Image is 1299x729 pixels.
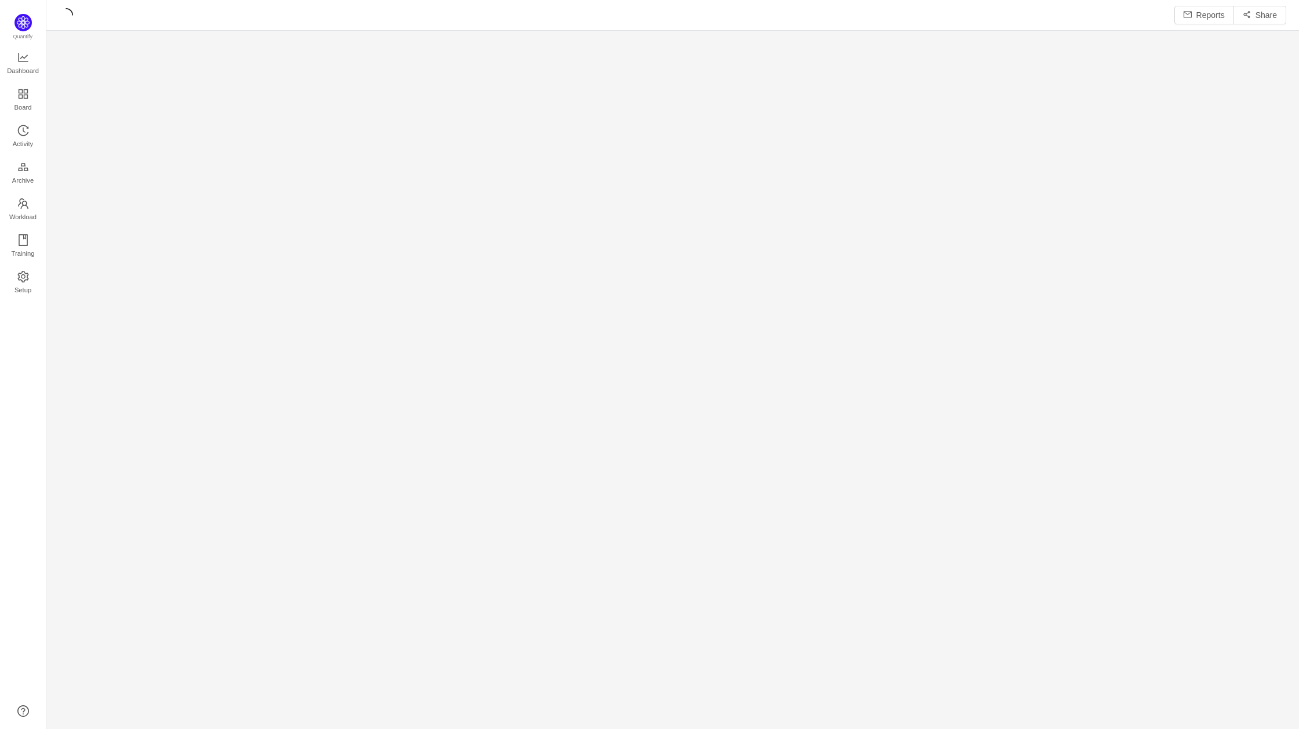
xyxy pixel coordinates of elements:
[59,8,73,22] i: icon: loading
[17,271,29,282] i: icon: setting
[17,52,29,75] a: Dashboard
[17,198,29,222] a: Workload
[17,52,29,63] i: icon: line-chart
[14,278,31,302] span: Setup
[17,125,29,148] a: Activity
[11,242,34,265] span: Training
[13,34,33,39] span: Quantify
[9,205,37,229] span: Workload
[17,161,29,173] i: icon: gold
[14,14,32,31] img: Quantify
[1233,6,1286,24] button: icon: share-altShare
[17,271,29,295] a: Setup
[7,59,39,82] span: Dashboard
[1174,6,1234,24] button: icon: mailReports
[17,705,29,717] a: icon: question-circle
[17,89,29,112] a: Board
[13,132,33,155] span: Activity
[12,169,34,192] span: Archive
[14,96,32,119] span: Board
[17,234,29,246] i: icon: book
[17,88,29,100] i: icon: appstore
[17,125,29,136] i: icon: history
[17,162,29,185] a: Archive
[17,198,29,209] i: icon: team
[17,235,29,258] a: Training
